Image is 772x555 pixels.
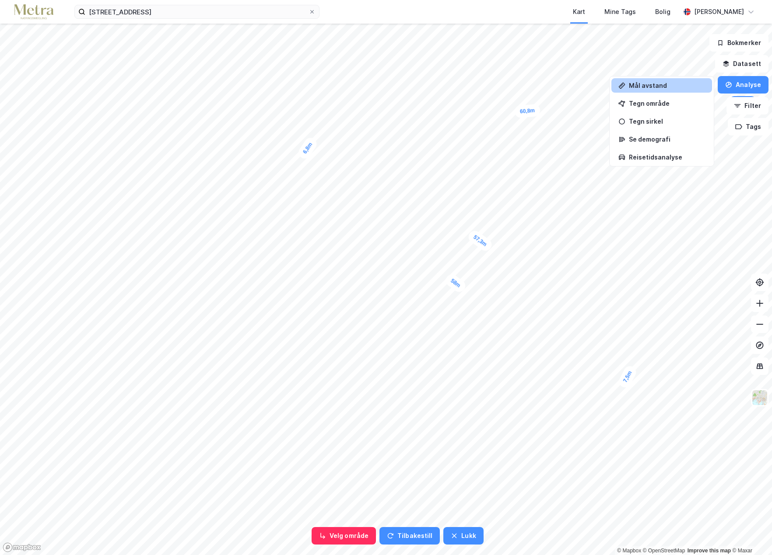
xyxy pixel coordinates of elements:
div: Map marker [443,272,467,295]
button: Bokmerker [709,34,768,52]
img: metra-logo.256734c3b2bbffee19d4.png [14,4,53,20]
iframe: Chat Widget [728,513,772,555]
button: Tilbakestill [379,527,440,545]
input: Søk på adresse, matrikkel, gårdeiere, leietakere eller personer [85,5,309,18]
div: Kart [573,7,585,17]
div: Map marker [617,364,639,389]
div: Kontrollprogram for chat [728,513,772,555]
button: Datasett [715,55,768,73]
div: Map marker [466,229,494,253]
button: Lukk [443,527,483,545]
div: Se demografi [629,135,705,143]
a: Improve this map [688,548,731,554]
div: Mål avstand [629,82,705,89]
a: Mapbox [617,548,641,554]
div: Reisetidsanalyse [629,153,705,161]
div: Mine Tags [604,7,636,17]
div: Map marker [514,104,540,118]
img: Z [751,389,768,406]
a: Mapbox homepage [3,542,41,552]
a: OpenStreetMap [643,548,685,554]
button: Analyse [718,76,768,94]
button: Filter [726,97,768,114]
div: Tegn område [629,100,705,107]
button: Tags [728,118,768,135]
div: Tegn sirkel [629,118,705,125]
div: [PERSON_NAME] [694,7,744,17]
button: Velg område [312,527,376,545]
div: Map marker [296,135,319,161]
div: Map marker [729,96,757,108]
div: Bolig [655,7,670,17]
